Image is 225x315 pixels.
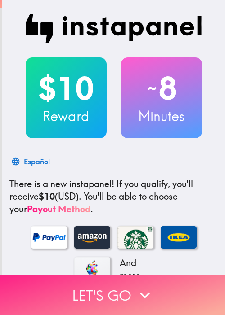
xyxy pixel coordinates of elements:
a: Payout Method [27,203,90,214]
b: $10 [39,191,55,202]
h3: Reward [26,107,107,126]
span: There is a new instapanel! [9,178,114,189]
p: If you qualify, you'll receive (USD) . You'll be able to choose your . [9,178,218,215]
div: Español [24,155,50,168]
h3: Minutes [121,107,202,126]
h2: $10 [26,70,107,107]
button: Español [9,153,54,171]
span: ~ [146,75,158,102]
p: And more... [117,257,153,282]
h2: 8 [121,70,202,107]
img: Instapanel [26,14,202,43]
